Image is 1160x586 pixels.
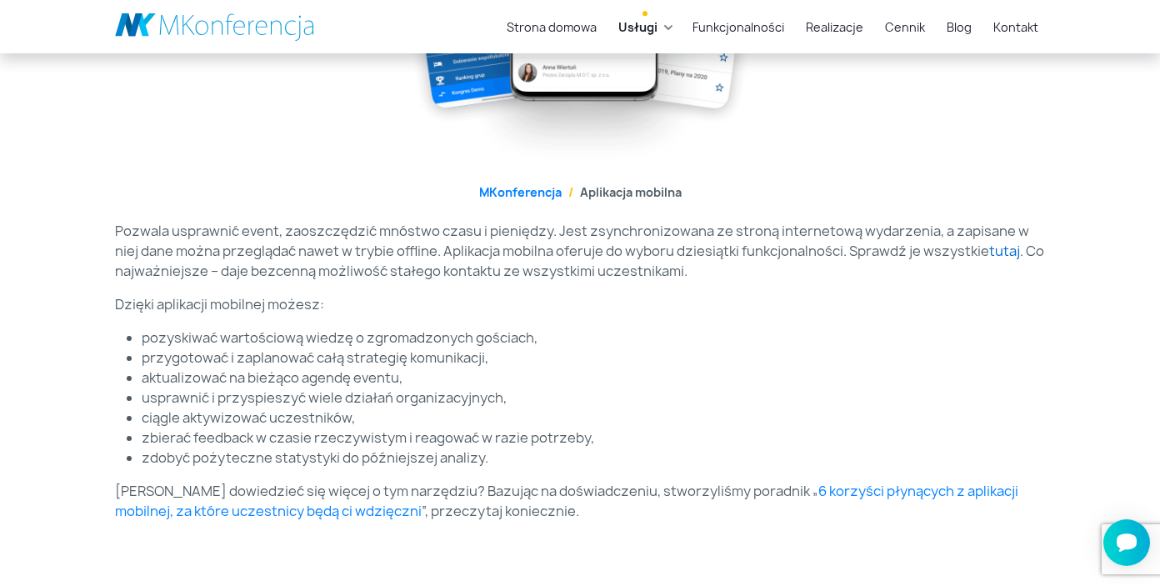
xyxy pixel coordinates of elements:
a: MKonferencja [479,184,562,200]
iframe: Smartsupp widget button [1103,519,1150,566]
li: przygotować i zaplanować całą strategię komunikacji, [142,348,1045,368]
a: Strona domowa [500,12,603,43]
li: Aplikacja mobilna [562,183,682,201]
a: Blog [940,12,978,43]
li: ciągle aktywizować uczestników, [142,408,1045,428]
a: Realizacje [799,12,870,43]
a: Cennik [878,12,932,43]
a: tutaj [989,242,1020,260]
li: zbierać feedback w czasie rzeczywistym i reagować w razie potrzeby, [142,428,1045,448]
a: Funkcjonalności [686,12,791,43]
nav: breadcrumb [115,183,1045,201]
a: Usługi [612,12,664,43]
li: usprawnić i przyspieszyć wiele działań organizacyjnych, [142,388,1045,408]
p: [PERSON_NAME] dowiedzieć się więcej o tym narzędziu? Bazując na doświadczeniu, stworzyliśmy porad... [115,481,1045,521]
li: pozyskiwać wartościową wiedzę o zgromadzonych gościach, [142,328,1045,348]
li: zdobyć pożyteczne statystyki do późniejszej analizy. [142,448,1045,468]
p: Dzięki aplikacji mobilnej możesz: [115,294,1045,314]
p: Pozwala usprawnić event, zaoszczędzić mnóstwo czasu i pieniędzy. Jest zsynchronizowana ze stroną ... [115,221,1045,281]
a: Kontakt [987,12,1045,43]
li: aktualizować na bieżąco agendę eventu, [142,368,1045,388]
